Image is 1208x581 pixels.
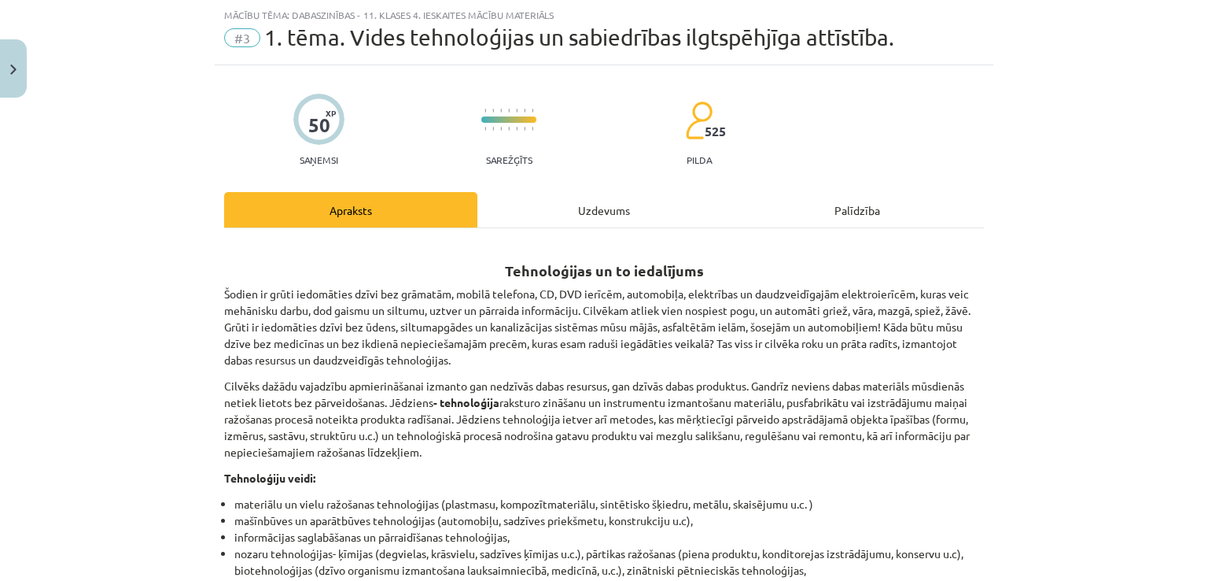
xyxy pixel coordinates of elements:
[484,127,486,131] img: icon-short-line-57e1e144782c952c97e751825c79c345078a6d821885a25fce030b3d8c18986b.svg
[308,114,330,136] div: 50
[224,471,315,485] b: Tehnoloģiju veidi:
[492,109,494,113] img: icon-short-line-57e1e144782c952c97e751825c79c345078a6d821885a25fce030b3d8c18986b.svg
[532,109,533,113] img: icon-short-line-57e1e144782c952c97e751825c79c345078a6d821885a25fce030b3d8c18986b.svg
[524,109,525,113] img: icon-short-line-57e1e144782c952c97e751825c79c345078a6d821885a25fce030b3d8c18986b.svg
[477,192,731,228] div: Uzdevums
[687,154,712,165] p: pilda
[224,28,260,47] span: #3
[224,286,984,368] p: Šodien ir grūti iedomāties dzīvi bez grāmatām, mobilā telefona, CD, DVD ierīcēm, automobiļa, elek...
[500,127,502,131] img: icon-short-line-57e1e144782c952c97e751825c79c345078a6d821885a25fce030b3d8c18986b.svg
[224,192,477,228] div: Apraksts
[705,124,726,139] span: 525
[532,127,533,131] img: icon-short-line-57e1e144782c952c97e751825c79c345078a6d821885a25fce030b3d8c18986b.svg
[484,109,486,113] img: icon-short-line-57e1e144782c952c97e751825c79c345078a6d821885a25fce030b3d8c18986b.svg
[234,546,984,579] li: nozaru tehnoloģijas- ķīmijas (degvielas, krāsvielu, sadzīves ķīmijas u.c.), pārtikas ražošanas (p...
[516,127,517,131] img: icon-short-line-57e1e144782c952c97e751825c79c345078a6d821885a25fce030b3d8c18986b.svg
[486,154,532,165] p: Sarežģīts
[505,261,704,279] b: Tehnoloģijas un to iedalījums
[234,513,984,529] li: mašīnbūves un aparātbūves tehnoloģijas (automobiļu, sadzīves priekšmetu, konstrukciju u.c),
[685,101,713,140] img: students-c634bb4e5e11cddfef0936a35e636f08e4e9abd3cc4e673bd6f9a4125e45ecb1.svg
[524,127,525,131] img: icon-short-line-57e1e144782c952c97e751825c79c345078a6d821885a25fce030b3d8c18986b.svg
[326,109,336,117] span: XP
[234,496,984,513] li: materiālu un vielu ražošanas tehnoloģijas (plastmasu, kompozītmateriālu, sintētisko šķiedru, metā...
[508,127,510,131] img: icon-short-line-57e1e144782c952c97e751825c79c345078a6d821885a25fce030b3d8c18986b.svg
[492,127,494,131] img: icon-short-line-57e1e144782c952c97e751825c79c345078a6d821885a25fce030b3d8c18986b.svg
[224,9,984,20] div: Mācību tēma: Dabaszinības - 11. klases 4. ieskaites mācību materiāls
[234,529,984,546] li: informācijas saglabāšanas un pārraidīšanas tehnoloģijas,
[731,192,984,228] div: Palīdzība
[500,109,502,113] img: icon-short-line-57e1e144782c952c97e751825c79c345078a6d821885a25fce030b3d8c18986b.svg
[516,109,517,113] img: icon-short-line-57e1e144782c952c97e751825c79c345078a6d821885a25fce030b3d8c18986b.svg
[224,378,984,461] p: Cilvēks dažādu vajadzību apmierināšanai izmanto gan nedzīvās dabas resursus, gan dzīvās dabas pro...
[264,24,894,50] span: 1. tēma. Vides tehnoloģijas un sabiedrības ilgtspēhjīga attīstība.
[433,395,499,409] b: - tehnoloģija
[10,65,17,75] img: icon-close-lesson-0947bae3869378f0d4975bcd49f059093ad1ed9edebbc8119c70593378902aed.svg
[293,154,344,165] p: Saņemsi
[508,109,510,113] img: icon-short-line-57e1e144782c952c97e751825c79c345078a6d821885a25fce030b3d8c18986b.svg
